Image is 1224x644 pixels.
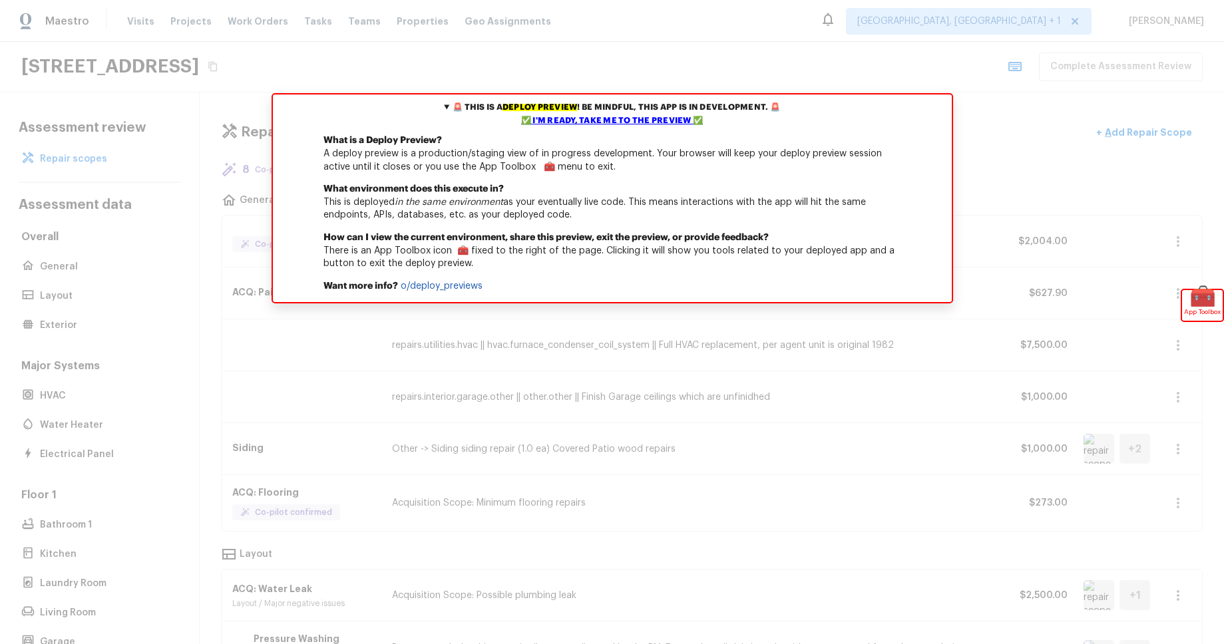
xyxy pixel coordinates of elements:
h5: + 2 [1128,442,1141,456]
a: o/deploy_previews [401,281,483,291]
img: repair scope asset [1084,580,1114,610]
p: Water Heater [40,418,172,432]
span: Work Orders [228,15,288,28]
p: This is deployed as your eventually live code. This means interactions with the app will hit the ... [273,183,952,232]
h5: Overall [19,230,180,247]
p: repairs.interior.garage.other || other.other || Finish Garage ceilings which are unfinidhed [392,391,992,404]
span: Properties [397,15,449,28]
p: General [240,194,278,210]
p: ACQ: Water Leak [232,582,345,595]
p: Layout [40,289,172,303]
p: ACQ: Paint [232,285,284,299]
div: ✅ I'm ready, take me to the preview ✅ [276,114,948,128]
p: $2,500.00 [1008,589,1068,602]
span: 🧰 [1182,290,1223,303]
p: $273.00 [1008,496,1068,510]
p: Repair scopes [40,152,172,166]
p: Living Room [40,606,172,619]
em: in the same environment [395,198,503,207]
p: Kitchen [40,548,172,561]
p: $1,000.00 [1008,391,1068,404]
p: Other -> Siding siding repair (1.0 ea) Covered Patio wood repairs [392,442,992,456]
span: App Toolbox [1184,305,1221,319]
p: Layout / Major negative issues [232,598,345,609]
h4: Repair scopes [241,124,335,141]
b: Want more info? [323,281,398,291]
p: Layout [240,548,272,563]
button: Copy Address [204,58,222,75]
button: +Add Repair Scope [1086,119,1203,146]
p: Add Repair Scope [1102,126,1192,139]
p: HVAC [40,389,172,402]
p: Co-pilot confirmed [255,507,332,518]
h2: [STREET_ADDRESS] [21,55,199,79]
b: How can I view the current environment, share this preview, exit the preview, or provide feedback? [323,233,769,242]
span: Geo Assignments [465,15,551,28]
h5: Floor 1 [19,488,180,505]
p: Acquisition Scope: Minimum flooring repairs [392,496,992,510]
p: $7,500.00 [1008,339,1068,352]
h4: Assessment data [19,196,180,216]
span: Maestro [45,15,89,28]
div: 🧰App Toolbox [1182,290,1223,321]
span: Projects [170,15,212,28]
p: Exterior [40,319,172,332]
h5: Major Systems [19,359,180,376]
p: Acquisition Scope: Possible plumbing leak [392,589,992,602]
p: Bathroom 1 [40,518,172,532]
span: [GEOGRAPHIC_DATA], [GEOGRAPHIC_DATA] + 1 [857,15,1061,28]
p: There is an App Toolbox icon 🧰 fixed to the right of the page. Clicking it will show you tools re... [273,232,952,280]
span: Teams [348,15,381,28]
b: What environment does this execute in? [323,184,504,194]
p: repairs.utilities.hvac || hvac.furnace_condenser_coil_system || Full HVAC replacement, per agent ... [392,339,992,352]
summary: 🚨 This is adeploy preview! Be mindful, this app is in development. 🚨✅ I'm ready, take me to the p... [273,94,952,134]
p: $1,000.00 [1008,442,1068,456]
p: Co-pilot repair scopes suggestions need your attention [255,164,482,175]
p: General [40,260,172,273]
span: Visits [127,15,154,28]
b: What is a Deploy Preview? [323,136,442,145]
p: Electrical Panel [40,448,172,461]
p: A deploy preview is a production/staging view of in progress development. Your browser will keep ... [273,134,952,183]
p: Co-pilot confirmed [255,239,332,249]
p: ACQ: Flooring [232,486,340,499]
h5: 8 [242,162,250,177]
img: repair scope asset [1084,434,1114,464]
p: $2,004.00 [1008,235,1068,248]
span: [PERSON_NAME] [1123,15,1204,28]
p: $627.90 [1008,287,1068,300]
p: Siding [232,441,264,454]
h4: Assessment review [19,119,180,136]
p: Laundry Room [40,577,172,590]
mark: deploy preview [503,104,577,111]
h5: + 1 [1129,588,1141,603]
span: Tasks [304,17,332,26]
